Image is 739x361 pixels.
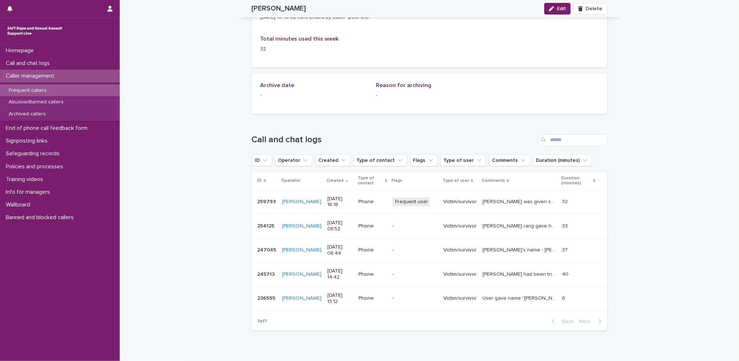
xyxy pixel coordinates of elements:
[358,271,386,278] p: Phone
[258,197,278,205] p: 259793
[443,177,469,185] p: Type of user
[483,294,558,301] p: User gave name "Leanne" and spoke about their friend making them confront their rapist. Provided ...
[252,287,607,311] tr: 236595236595 [PERSON_NAME] [DATE] 13:12Phone-Victim/survivorUser gave name "[PERSON_NAME]" and sp...
[258,177,262,185] p: ID
[328,220,353,232] p: [DATE] 08:52
[252,238,607,262] tr: 247045247045 [PERSON_NAME] [DATE] 08:44Phone-Victim/survivor[PERSON_NAME]'s name - [PERSON_NAME]....
[544,3,571,15] button: Edit
[282,223,322,229] a: [PERSON_NAME]
[358,223,386,229] p: Phone
[258,294,277,301] p: 236595
[3,73,60,79] p: Caller management
[3,150,65,157] p: Safeguarding records
[392,271,438,278] p: -
[275,155,312,166] button: Operator
[258,246,278,253] p: 247045
[574,3,607,15] button: Delete
[483,197,558,205] p: Leanne was given space to share anger towards friend who facilitated her rape then married perp, ...
[3,176,49,183] p: Training videos
[328,244,353,257] p: [DATE] 08:44
[443,271,477,278] p: Victim/survivor
[483,270,558,278] p: Caller had been triggered as the perpetrator has been asking after her. Caller was exploring feel...
[3,138,53,144] p: Signposting links
[376,92,483,99] p: -
[260,82,295,88] span: Archive date
[353,155,407,166] button: Type of contact
[392,223,438,229] p: -
[392,247,438,253] p: -
[252,4,306,13] h2: [PERSON_NAME]
[258,270,276,278] p: 245713
[562,222,569,229] p: 33
[328,196,353,208] p: [DATE] 16:18
[327,177,344,185] p: Created
[3,99,69,105] p: Abusive/Banned callers
[252,155,272,166] button: ID
[358,295,386,301] p: Phone
[440,155,486,166] button: Type of user
[282,247,322,253] a: [PERSON_NAME]
[315,155,350,166] button: Created
[562,270,570,278] p: 40
[482,177,505,185] p: Comments
[252,214,607,238] tr: 254125254125 [PERSON_NAME] [DATE] 08:52Phone-Victim/survivor[PERSON_NAME] rang gave her space to ...
[483,246,558,253] p: Caller's name - Leanne. I have spoken with this frequent user before. They discuss experiencing r...
[443,223,477,229] p: Victim/survivor
[358,199,386,205] p: Phone
[252,262,607,287] tr: 245713245713 [PERSON_NAME] [DATE] 14:42Phone-Victim/survivor[PERSON_NAME] had been triggered as t...
[3,111,52,117] p: Archived callers
[3,47,40,54] p: Homepage
[392,197,431,206] span: Frequent user
[392,295,438,301] p: -
[358,174,383,188] p: Type of contact
[3,214,79,221] p: Banned and blocked callers
[558,319,574,324] span: Back
[483,222,558,229] p: Caller rang gave her space to talk about all what has happened to her and that her mother and her...
[562,197,569,205] p: 32
[3,163,69,170] p: Policies and processes
[533,155,592,166] button: Duration (minutes)
[489,155,530,166] button: Comments
[562,294,567,301] p: 6
[579,319,595,324] span: Next
[260,36,339,42] span: Total minutes used this week
[260,45,368,53] p: 32
[586,6,603,11] span: Delete
[3,189,56,196] p: Info for managers
[376,82,431,88] span: Reason for archiving
[358,247,386,253] p: Phone
[260,92,368,99] p: -
[561,174,591,188] p: Duration (minutes)
[562,246,569,253] p: 37
[252,135,535,145] h1: Call and chat logs
[6,24,64,38] img: rhQMoQhaT3yELyF149Cw
[576,318,607,325] button: Next
[546,318,576,325] button: Back
[258,222,276,229] p: 254125
[252,190,607,214] tr: 259793259793 [PERSON_NAME] [DATE] 16:18PhoneFrequent userVictim/survivor[PERSON_NAME] was given s...
[391,177,402,185] p: Flags
[3,60,56,67] p: Call and chat logs
[282,177,301,185] p: Operator
[328,292,353,305] p: [DATE] 13:12
[443,247,477,253] p: Victim/survivor
[328,268,353,280] p: [DATE] 14:42
[3,87,52,94] p: Frequent callers
[3,125,93,132] p: End of phone call feedback form
[282,295,322,301] a: [PERSON_NAME]
[282,199,322,205] a: [PERSON_NAME]
[443,199,477,205] p: Victim/survivor
[443,295,477,301] p: Victim/survivor
[3,201,36,208] p: Wallboard
[410,155,438,166] button: Flags
[252,312,273,330] p: 1 of 1
[282,271,322,278] a: [PERSON_NAME]
[557,6,566,11] span: Edit
[538,134,607,146] input: Search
